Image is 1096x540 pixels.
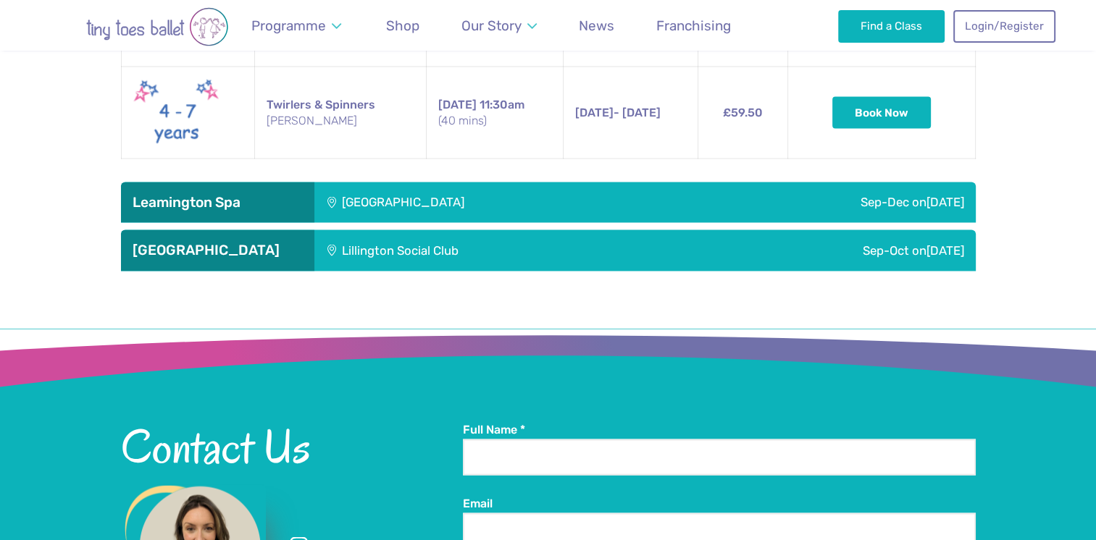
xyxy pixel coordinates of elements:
span: News [579,17,614,34]
td: £59.50 [698,67,788,159]
span: [DATE] [926,194,964,208]
label: Email [463,495,976,511]
td: Twirlers & Spinners [255,67,427,159]
h3: Leamington Spa [133,193,303,211]
a: Shop [380,9,427,43]
a: Login/Register [953,10,1055,42]
span: Our Story [461,17,522,34]
span: Franchising [656,17,731,34]
div: Lillington Social Club [314,229,682,270]
span: [DATE] [438,97,477,111]
td: 11:30am [426,67,564,159]
div: Sep-Dec on [685,182,976,222]
a: News [572,9,622,43]
label: Full Name * [463,421,976,437]
span: [DATE] [575,105,614,119]
a: Our Story [454,9,543,43]
a: Programme [245,9,348,43]
small: (40 mins) [438,112,552,128]
a: Find a Class [838,10,945,42]
span: [DATE] [926,242,964,257]
a: Franchising [650,9,738,43]
small: [PERSON_NAME] [267,112,414,128]
div: Sep-Oct on [682,229,976,270]
span: Programme [251,17,326,34]
div: [GEOGRAPHIC_DATA] [314,182,685,222]
img: tiny toes ballet [41,7,273,46]
span: Shop [386,17,419,34]
h2: Contact Us [121,421,463,471]
h3: [GEOGRAPHIC_DATA] [133,241,303,258]
span: - [DATE] [575,105,661,119]
button: Book Now [832,96,931,128]
img: Twirlers & Spinners New (May 2025) [133,75,220,149]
